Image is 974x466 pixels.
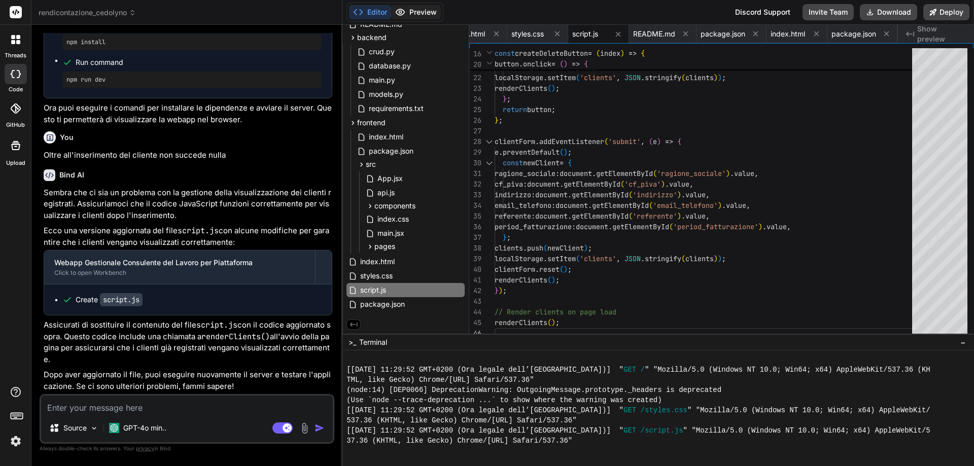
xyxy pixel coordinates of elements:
[366,159,376,169] span: src
[66,76,318,84] pre: npm run dev
[495,275,547,284] span: renderClients
[495,180,523,189] span: cf_piva
[531,190,535,199] span: :
[714,254,718,263] span: )
[495,59,519,68] span: button
[551,105,555,114] span: ;
[469,211,481,222] div: 35
[495,286,499,295] span: }
[495,190,531,199] span: indirizzo
[368,131,404,143] span: index.html
[555,318,560,327] span: ;
[665,137,673,146] span: =>
[718,201,722,210] span: )
[543,73,547,82] span: .
[469,285,481,296] div: 42
[645,365,930,375] span: " "Mozilla/5.0 (Windows NT 10.0; Win64; x64) AppleWebKit/537.36 (KH
[201,332,270,342] code: renderClients()
[109,423,119,433] img: GPT-4o mini
[503,286,507,295] span: ;
[576,254,580,263] span: (
[624,73,641,82] span: JSON
[503,105,527,114] span: return
[665,180,669,189] span: .
[645,254,681,263] span: stringify
[560,148,564,157] span: (
[600,49,620,58] span: index
[564,148,568,157] span: )
[787,222,791,231] span: ,
[495,49,515,58] span: const
[547,73,576,82] span: setItem
[633,190,677,199] span: 'indirizzo'
[616,73,620,82] span: ,
[641,49,645,58] span: {
[803,4,854,20] button: Invite Team
[535,265,539,274] span: .
[623,405,636,415] span: GET
[368,46,396,58] span: crud.py
[718,73,722,82] span: )
[349,5,391,19] button: Editor
[90,424,98,433] img: Pick Models
[701,29,745,39] span: package.json
[568,211,572,221] span: .
[641,73,645,82] span: .
[469,94,481,104] div: 24
[346,365,623,375] span: [[DATE] 11:29:52 GMT+0200 (Ora legale dell’[GEOGRAPHIC_DATA])] "
[641,254,645,263] span: .
[683,425,930,436] span: " "Mozilla/5.0 (Windows NT 10.0; Win64; x64) AppleWebKit/5
[706,211,710,221] span: ,
[685,73,714,82] span: clients
[560,158,564,167] span: =
[629,49,637,58] span: =>
[469,243,481,254] div: 38
[469,115,481,126] div: 26
[469,158,481,168] div: 30
[722,73,726,82] span: ;
[535,190,568,199] span: document
[59,170,84,180] h6: Bind AI
[754,169,758,178] span: ,
[6,121,25,129] label: GitHub
[572,59,580,68] span: =>
[299,422,310,434] img: attachment
[136,445,154,451] span: privacy
[560,59,564,68] span: (
[315,423,325,433] img: icon
[629,211,633,221] span: (
[495,254,543,263] span: localStorage
[568,265,572,274] span: ;
[469,307,481,317] div: 44
[596,49,600,58] span: (
[641,405,687,415] span: /styles.css
[63,423,87,433] p: Source
[564,180,620,189] span: getElementById
[469,222,481,232] div: 36
[346,415,577,425] span: 537.36 (KHTML, like Gecko) Chrome/[URL] Safari/537.36"
[580,73,616,82] span: 'clients'
[535,137,539,146] span: .
[547,243,584,253] span: newClient
[469,147,481,158] div: 29
[9,85,23,94] label: code
[507,94,511,103] span: ;
[539,137,604,146] span: addEventListener
[346,425,623,436] span: [[DATE] 11:29:52 GMT+0200 (Ora legale dell’[GEOGRAPHIC_DATA])] "
[633,29,675,39] span: README.md
[641,137,645,146] span: ,
[620,49,624,58] span: )
[495,137,535,146] span: clientForm
[555,169,560,178] span: :
[616,254,620,263] span: ,
[527,243,543,253] span: push
[503,94,507,103] span: }
[5,51,26,60] label: threads
[44,250,315,284] button: Webapp Gestionale Consulente del Lavoro per PiattaformaClick to open Workbench
[831,29,876,39] span: package.json
[527,105,551,114] span: button
[746,201,750,210] span: ,
[503,158,523,167] span: const
[641,365,645,375] span: /
[726,169,730,178] span: )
